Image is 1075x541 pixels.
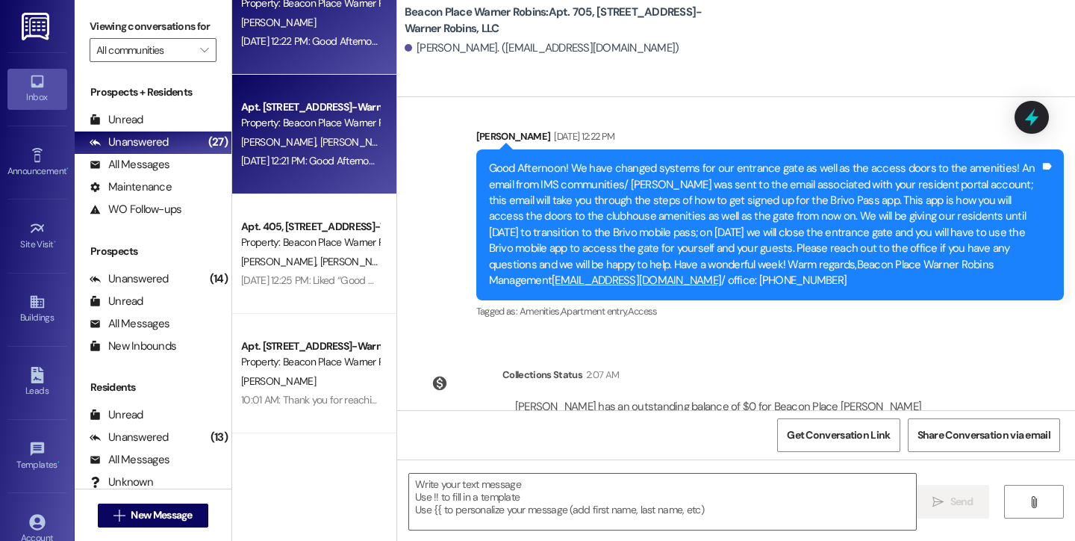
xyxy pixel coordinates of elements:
span: Apartment entry , [561,305,628,318]
a: Site Visit • [7,216,67,256]
span: Share Conversation via email [917,427,1050,443]
span: [PERSON_NAME] [241,255,320,268]
div: [DATE] 12:22 PM [550,129,614,144]
div: Property: Beacon Place Warner Robins [241,115,379,131]
span: [PERSON_NAME] [241,16,316,29]
input: All communities [96,38,193,62]
a: Inbox [7,69,67,109]
span: [PERSON_NAME] [241,374,316,388]
div: Residents [75,380,231,395]
div: [PERSON_NAME]. ([EMAIL_ADDRESS][DOMAIN_NAME]) [405,40,679,56]
span: • [57,457,60,468]
span: [PERSON_NAME] [320,255,394,268]
div: [PERSON_NAME] has an outstanding balance of $0 for Beacon Place [PERSON_NAME] [PERSON_NAME] (as o... [515,399,994,431]
img: ResiDesk Logo [22,13,52,40]
i:  [932,496,944,508]
span: • [54,237,56,247]
b: Beacon Place Warner Robins: Apt. 705, [STREET_ADDRESS]-Warner Robins, LLC [405,4,703,37]
div: Prospects + Residents [75,84,231,100]
div: Unread [90,294,143,309]
div: (13) [207,426,231,449]
div: (14) [206,268,231,291]
span: • [66,164,69,174]
div: Unknown [90,474,153,490]
div: Unread [90,407,143,423]
a: Leads [7,362,67,403]
div: Unread [90,112,143,128]
div: Unanswered [90,135,169,150]
div: Property: Beacon Place Warner Robins [241,354,379,370]
div: Maintenance [90,179,172,195]
span: New Message [131,507,192,523]
span: [PERSON_NAME] [241,135,320,149]
i:  [113,510,125,522]
button: New Message [98,504,208,528]
div: Good Afternoon! We have changed systems for our entrance gate as well as the access doors to the ... [489,161,1040,288]
button: Share Conversation via email [908,418,1060,452]
button: Send [917,485,989,519]
a: Templates • [7,436,67,477]
div: Apt. [STREET_ADDRESS]-Warner Robins, LLC [241,338,379,354]
span: [PERSON_NAME] [320,135,394,149]
div: Unanswered [90,430,169,445]
div: Apt. 405, [STREET_ADDRESS]-Warner Robins, LLC [241,219,379,235]
div: Unanswered [90,271,169,287]
div: [PERSON_NAME] [476,129,1064,149]
div: Property: Beacon Place Warner Robins [241,235,379,250]
div: All Messages [90,452,169,468]
a: Buildings [7,289,67,330]
i:  [200,44,208,56]
div: 2:07 AM [582,367,619,383]
div: Apt. [STREET_ADDRESS]-Warner Robins, LLC [241,99,379,115]
span: Get Conversation Link [787,427,890,443]
div: All Messages [90,316,169,332]
div: Tagged as: [476,300,1064,322]
i:  [1028,496,1039,508]
div: (27) [205,131,231,154]
div: Collections Status [502,367,582,383]
div: WO Follow-ups [90,202,181,217]
span: Send [950,494,973,510]
span: Access [628,305,658,318]
div: All Messages [90,157,169,173]
label: Viewing conversations for [90,15,216,38]
div: New Inbounds [90,338,176,354]
button: Get Conversation Link [777,418,900,452]
div: Prospects [75,244,231,259]
span: Amenities , [520,305,561,318]
a: [EMAIL_ADDRESS][DOMAIN_NAME] [552,273,721,288]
